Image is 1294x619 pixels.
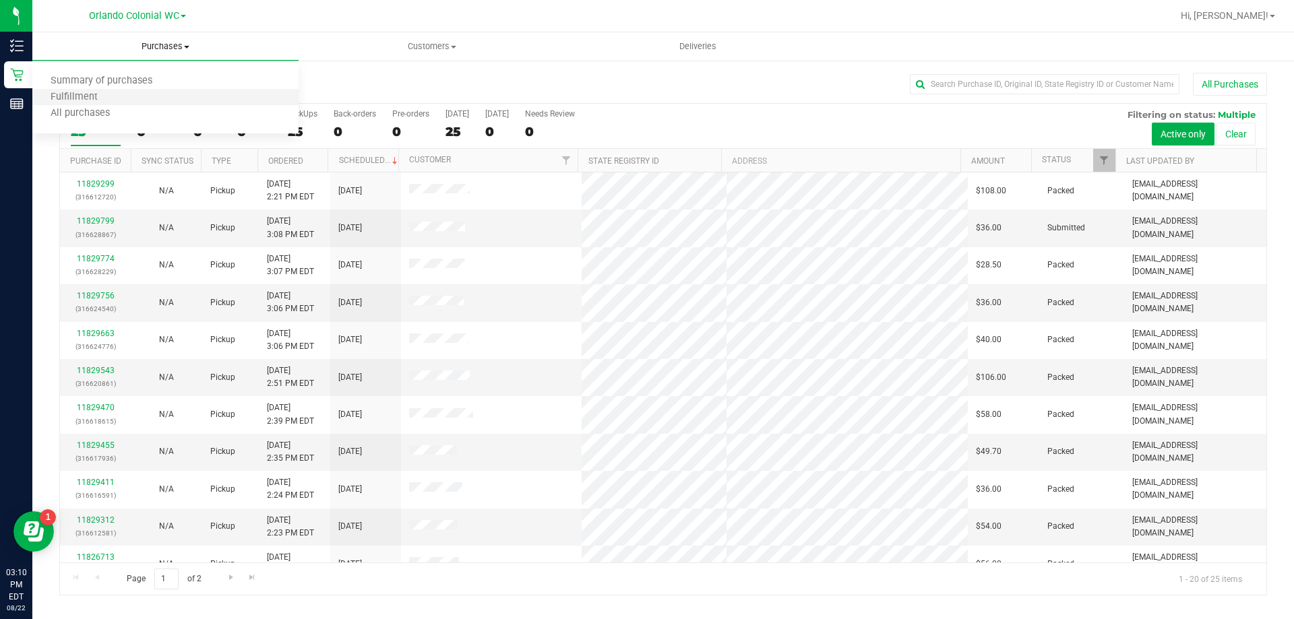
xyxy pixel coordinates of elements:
p: (316620861) [68,377,123,390]
span: [DATE] 3:08 PM EDT [267,215,314,240]
span: 1 - 20 of 25 items [1168,568,1253,589]
span: Pickup [210,259,235,271]
span: $54.00 [976,520,1002,533]
button: All Purchases [1193,73,1267,96]
span: [DATE] [338,333,362,346]
span: Packed [1047,445,1074,458]
a: 11829799 [77,216,115,226]
span: Packed [1047,333,1074,346]
span: [EMAIL_ADDRESS][DOMAIN_NAME] [1132,514,1258,540]
a: Deliveries [565,32,831,61]
p: (316612720) [68,191,123,203]
span: Multiple [1218,109,1256,120]
span: Not Applicable [159,223,174,232]
span: [DATE] [338,520,362,533]
span: Pickup [210,445,235,458]
th: Address [721,149,960,172]
a: Go to the next page [221,568,241,587]
inline-svg: Reports [10,97,24,110]
span: Not Applicable [159,260,174,269]
span: [DATE] [338,408,362,421]
span: Pickup [210,520,235,533]
a: Filter [555,149,578,172]
span: [DATE] [338,296,362,309]
span: [EMAIL_ADDRESS][DOMAIN_NAME] [1132,253,1258,278]
a: Sync Status [142,156,193,166]
button: N/A [159,371,174,384]
span: [DATE] 3:06 PM EDT [267,290,314,315]
a: Ordered [268,156,303,166]
div: Needs Review [525,109,575,119]
span: Submitted [1047,222,1085,234]
p: (316624540) [68,302,123,315]
a: Last Updated By [1126,156,1194,166]
span: Page of 2 [115,568,212,589]
button: Clear [1216,123,1256,145]
span: Packed [1047,185,1074,197]
span: Pickup [210,222,235,234]
span: Packed [1047,520,1074,533]
button: N/A [159,222,174,234]
span: [DATE] [338,371,362,384]
a: 11829756 [77,291,115,300]
span: $49.70 [976,445,1002,458]
inline-svg: Retail [10,68,24,82]
a: Scheduled [339,156,400,165]
span: $40.00 [976,333,1002,346]
a: Purchase ID [70,156,121,166]
a: Purchases Summary of purchases Fulfillment All purchases [32,32,299,61]
a: Amount [971,156,1005,166]
div: 25 [445,124,469,139]
span: Not Applicable [159,186,174,195]
button: N/A [159,185,174,197]
span: All purchases [32,108,128,119]
a: 11829543 [77,366,115,375]
a: 11829455 [77,441,115,450]
button: N/A [159,408,174,421]
span: [EMAIL_ADDRESS][DOMAIN_NAME] [1132,290,1258,315]
span: [DATE] [338,259,362,271]
button: N/A [159,483,174,496]
button: N/A [159,558,174,571]
span: Pickup [210,371,235,384]
a: 11829312 [77,515,115,525]
a: Status [1042,155,1071,164]
span: Packed [1047,259,1074,271]
span: Pickup [210,558,235,571]
span: [DATE] 2:23 PM EDT [267,514,314,540]
p: 03:10 PM EDT [6,566,26,603]
span: Packed [1047,558,1074,571]
span: [DATE] 2:21 PM EDT [267,178,314,203]
div: [DATE] [485,109,509,119]
span: $36.00 [976,222,1002,234]
span: Filtering on status: [1128,109,1215,120]
p: (316616591) [68,489,123,502]
a: Type [212,156,231,166]
div: PickUps [288,109,317,119]
p: (316628229) [68,265,123,278]
span: Customers [299,40,564,53]
span: [EMAIL_ADDRESS][DOMAIN_NAME] [1132,401,1258,427]
a: State Registry ID [588,156,659,166]
iframe: Resource center [13,511,54,552]
p: (316617936) [68,452,123,465]
span: Pickup [210,408,235,421]
div: 25 [288,124,317,139]
span: Packed [1047,371,1074,384]
div: Back-orders [334,109,376,119]
span: Not Applicable [159,447,174,456]
a: 11829411 [77,478,115,487]
span: $106.00 [976,371,1006,384]
button: N/A [159,296,174,309]
span: Not Applicable [159,559,174,568]
span: Packed [1047,296,1074,309]
a: 11829663 [77,329,115,338]
span: Packed [1047,483,1074,496]
span: [EMAIL_ADDRESS][DOMAIN_NAME] [1132,551,1258,577]
span: [EMAIL_ADDRESS][DOMAIN_NAME] [1132,327,1258,353]
button: N/A [159,445,174,458]
span: [DATE] 2:51 PM EDT [267,364,314,390]
span: [DATE] [338,185,362,197]
button: N/A [159,333,174,346]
